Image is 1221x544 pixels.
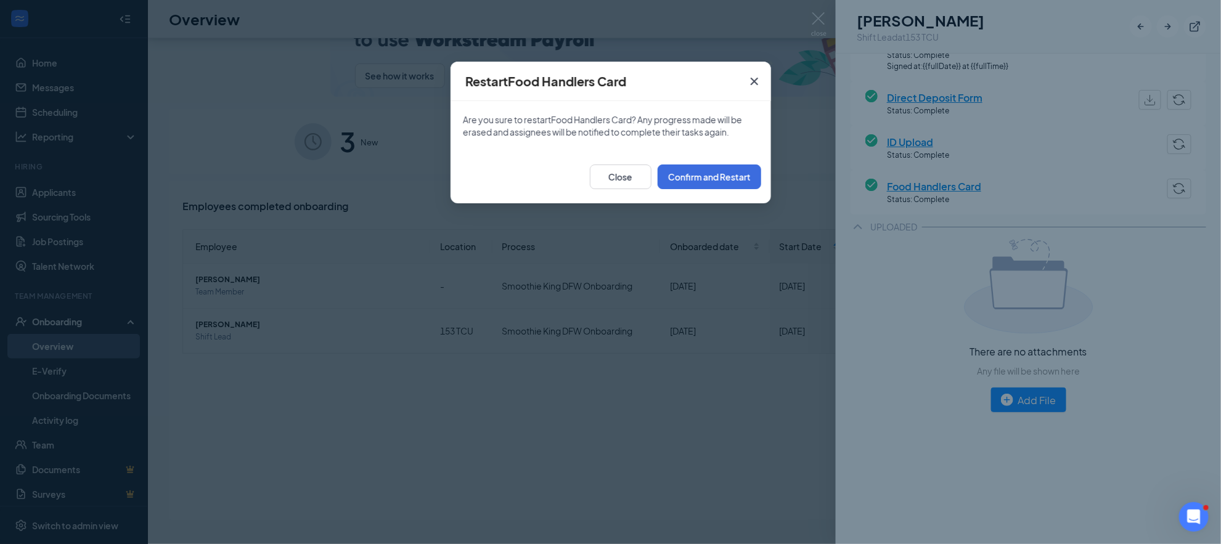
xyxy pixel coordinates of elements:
iframe: Intercom live chat [1179,502,1209,532]
button: Close [590,164,651,189]
svg: Cross [747,74,762,89]
h4: Restart Food Handlers Card [465,73,626,90]
button: Close [738,62,771,101]
button: Confirm and Restart [658,164,761,189]
p: Are you sure to restart Food Handlers Card ? Any progress made will be erased and assignees will ... [463,113,759,138]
